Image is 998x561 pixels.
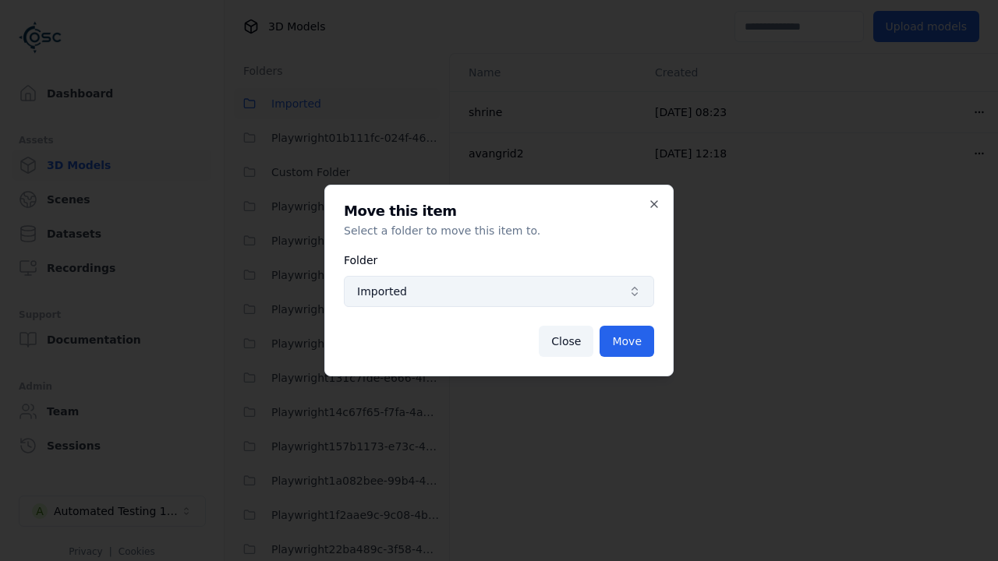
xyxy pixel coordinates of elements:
[344,254,377,266] label: Folder
[344,204,654,218] h2: Move this item
[357,284,622,299] span: Imported
[344,223,654,238] p: Select a folder to move this item to.
[539,326,593,357] button: Close
[600,326,654,357] button: Move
